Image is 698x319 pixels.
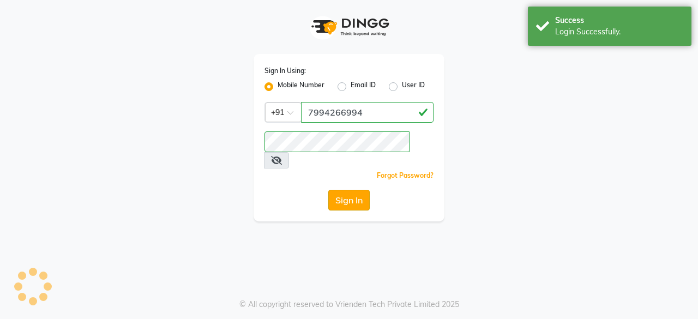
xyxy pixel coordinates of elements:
label: Email ID [351,80,376,93]
label: Mobile Number [278,80,324,93]
label: User ID [402,80,425,93]
button: Sign In [328,190,370,210]
div: Success [555,15,683,26]
a: Forgot Password? [377,171,434,179]
div: Login Successfully. [555,26,683,38]
input: Username [301,102,434,123]
label: Sign In Using: [264,66,306,76]
img: logo1.svg [305,11,393,43]
input: Username [264,131,410,152]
